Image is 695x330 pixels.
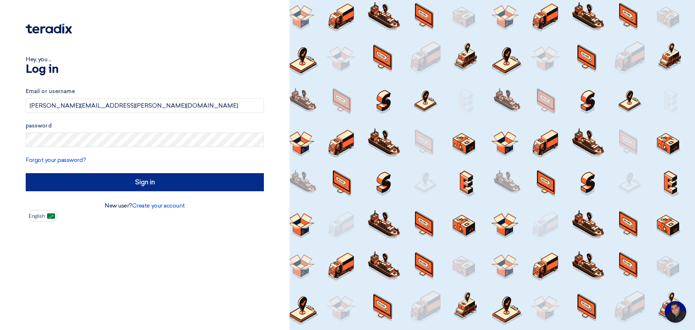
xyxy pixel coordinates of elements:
[26,156,86,163] a: Forgot your password?
[26,24,72,34] img: Teradix logo
[26,173,264,191] input: Sign in
[132,202,185,209] a: Create your account
[665,301,686,323] a: Open chat
[26,64,58,75] font: Log in
[29,210,58,222] button: English
[105,202,132,209] font: New user?
[26,122,52,129] font: password
[47,213,55,219] img: ar-AR.png
[29,213,45,219] font: English
[26,99,264,113] input: Enter your business email or username
[26,88,75,95] font: Email or username
[26,56,51,63] font: Hey, you ...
